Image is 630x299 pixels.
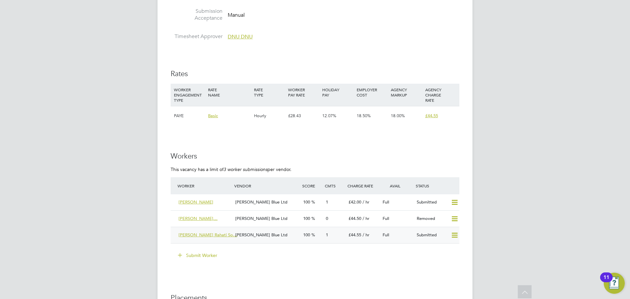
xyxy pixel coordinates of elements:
[171,69,459,79] h3: Rates
[346,180,380,192] div: Charge Rate
[322,113,336,118] span: 12.07%
[363,216,369,221] span: / hr
[208,113,218,118] span: Basic
[414,180,459,192] div: Status
[383,199,389,205] span: Full
[348,199,361,205] span: £42.00
[171,166,459,172] p: This vacancy has a limit of per vendor.
[178,199,213,205] span: [PERSON_NAME]
[303,199,310,205] span: 100
[363,232,369,238] span: / hr
[357,113,371,118] span: 18.50%
[425,113,438,118] span: £44.55
[301,180,323,192] div: Score
[391,113,405,118] span: 18.00%
[252,106,286,125] div: Hourly
[206,84,252,101] div: RATE NAME
[235,216,287,221] span: [PERSON_NAME] Blue Ltd
[286,106,321,125] div: £28.43
[355,84,389,101] div: EMPLOYER COST
[173,250,222,261] button: Submit Worker
[383,232,389,238] span: Full
[389,84,423,101] div: AGENCY MARKUP
[172,106,206,125] div: PAYE
[326,232,328,238] span: 1
[172,84,206,106] div: WORKER ENGAGEMENT TYPE
[363,199,369,205] span: / hr
[178,232,237,238] span: [PERSON_NAME] Rahati So…
[223,166,267,172] em: 3 worker submissions
[326,199,328,205] span: 1
[176,180,233,192] div: Worker
[348,216,361,221] span: £44.50
[233,180,301,192] div: Vendor
[228,33,253,40] span: DNU DNU
[171,8,222,22] label: Submission Acceptance
[235,199,287,205] span: [PERSON_NAME] Blue Ltd
[228,12,245,18] span: Manual
[326,216,328,221] span: 0
[303,216,310,221] span: 100
[380,180,414,192] div: Avail
[348,232,361,238] span: £44.55
[252,84,286,101] div: RATE TYPE
[303,232,310,238] span: 100
[383,216,389,221] span: Full
[414,230,448,241] div: Submitted
[171,152,459,161] h3: Workers
[235,232,287,238] span: [PERSON_NAME] Blue Ltd
[178,216,218,221] span: [PERSON_NAME]…
[604,273,625,294] button: Open Resource Center, 11 new notifications
[414,197,448,208] div: Submitted
[323,180,346,192] div: Cmts
[603,277,609,286] div: 11
[424,84,458,106] div: AGENCY CHARGE RATE
[171,33,222,40] label: Timesheet Approver
[414,213,448,224] div: Removed
[286,84,321,101] div: WORKER PAY RATE
[321,84,355,101] div: HOLIDAY PAY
